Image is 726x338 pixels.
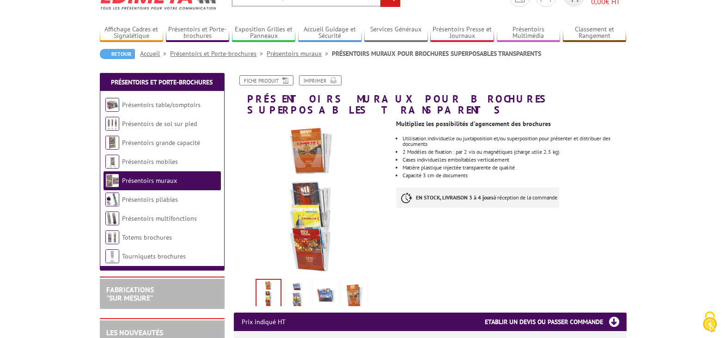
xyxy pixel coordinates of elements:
a: Fiche produit [239,75,293,85]
img: Cookies (fenêtre modale) [698,310,721,333]
p: Prix indiqué HT [242,313,286,331]
a: Totems brochures [122,233,172,241]
li: PRÉSENTOIRS MURAUX POUR BROCHURES SUPERPOSABLES TRANSPARENTS [332,49,542,58]
img: Présentoirs grande capacité [105,136,119,150]
a: Accueil Guidage et Sécurité [298,25,362,41]
strong: EN STOCK, LIVRAISON 3 à 4 jours [416,194,494,201]
img: Présentoirs pliables [105,193,119,206]
img: corbeille_murale_plexi_a4_paysage_largeur_4512_1.jpg [286,281,308,309]
a: Affichage Cadres et Signalétique [100,25,164,41]
a: Présentoirs muraux [122,176,177,185]
a: Tourniquets brochures [122,252,186,260]
img: Présentoirs de sol sur pied [105,117,119,131]
li: Utilisation individuelle ou juxtaposition et/ou superposition pour présenter et distribuer des do... [403,136,626,147]
a: LES NOUVEAUTÉS [107,328,164,337]
a: Présentoirs et Porte-brochures [111,78,213,86]
img: Présentoirs table/comptoirs [105,98,119,112]
li: Capacité 3 cm de documents [403,173,626,178]
a: Présentoirs mobiles [122,157,178,166]
a: Accueil [140,49,171,58]
button: Cookies (fenêtre modale) [694,307,726,338]
img: presentoirs_muraux_4513_1.jpg [234,120,390,276]
li: 2 Modèles de fixation : par 2 vis ou magnétiques (charge utile 2.5 kg) [403,149,626,155]
a: Présentoirs de sol sur pied [122,120,197,128]
a: Présentoirs pliables [122,195,178,204]
a: Présentoirs et Porte-brochures [171,49,267,58]
a: Exposition Grilles et Panneaux [232,25,296,41]
a: Présentoirs Multimédia [497,25,561,41]
a: Retour [100,49,135,59]
a: Présentoirs muraux [267,49,332,58]
img: corbeille_murale_magnetique_plexi_a4_portrait_hauteur_4503_1.jpg [343,281,366,309]
img: Présentoirs multifonctions [105,211,119,225]
a: Imprimer [299,75,342,85]
a: Présentoirs Presse et Journaux [430,25,494,41]
img: Présentoirs mobiles [105,155,119,169]
h1: PRÉSENTOIRS MURAUX POUR BROCHURES SUPERPOSABLES TRANSPARENTS [227,75,634,115]
a: Classement et Rangement [563,25,627,41]
a: Présentoirs et Porte-brochures [166,25,230,41]
li: Cases individuelles emboîtables verticalement [403,157,626,163]
a: Présentoirs table/comptoirs [122,101,201,109]
img: Totems brochures [105,230,119,244]
a: FABRICATIONS"Sur Mesure" [107,285,154,302]
img: Tourniquets brochures [105,249,119,263]
img: corbeille_murale_magnetique_plexi_a4_paysage_largeur_4502_1.jpg [315,281,337,309]
img: Présentoirs muraux [105,174,119,187]
a: Services Généraux [364,25,428,41]
h3: Etablir un devis ou passer commande [485,313,627,331]
li: Matière plastique injectée transparente de qualité [403,165,626,170]
a: Présentoirs grande capacité [122,139,201,147]
img: presentoirs_muraux_4513_1.jpg [256,280,281,308]
a: Présentoirs multifonctions [122,214,197,223]
p: à réception de la commande [396,187,560,208]
strong: Multipliez les possibilités d'agencement des brochures [396,120,551,128]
